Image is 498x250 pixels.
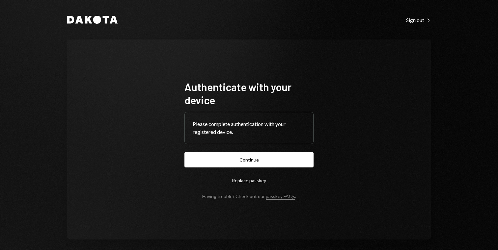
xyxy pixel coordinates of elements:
div: Sign out [406,17,431,23]
a: Sign out [406,16,431,23]
div: Please complete authentication with your registered device. [193,120,305,136]
button: Continue [184,152,314,167]
button: Replace passkey [184,173,314,188]
h1: Authenticate with your device [184,80,314,107]
a: passkey FAQs [266,193,295,200]
div: Having trouble? Check out our . [202,193,296,199]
